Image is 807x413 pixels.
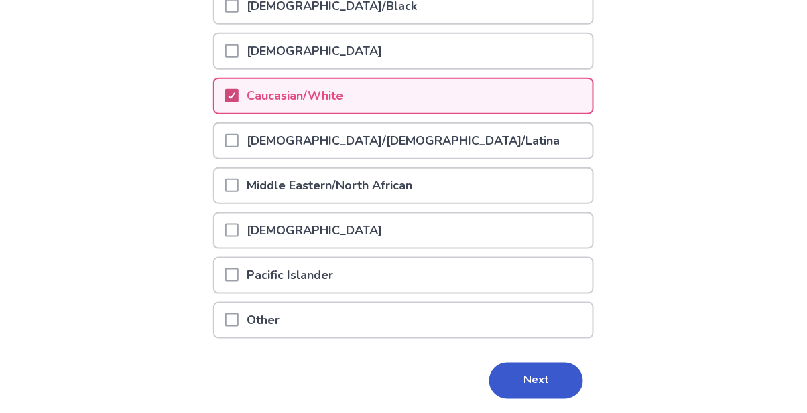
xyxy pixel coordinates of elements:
button: Next [489,363,583,399]
p: Middle Eastern/North African [239,169,420,203]
p: Pacific Islander [239,258,341,293]
p: Other [239,303,288,337]
p: [DEMOGRAPHIC_DATA] [239,34,390,68]
p: Caucasian/White [239,79,351,113]
p: [DEMOGRAPHIC_DATA] [239,214,390,248]
p: [DEMOGRAPHIC_DATA]/[DEMOGRAPHIC_DATA]/Latina [239,124,568,158]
